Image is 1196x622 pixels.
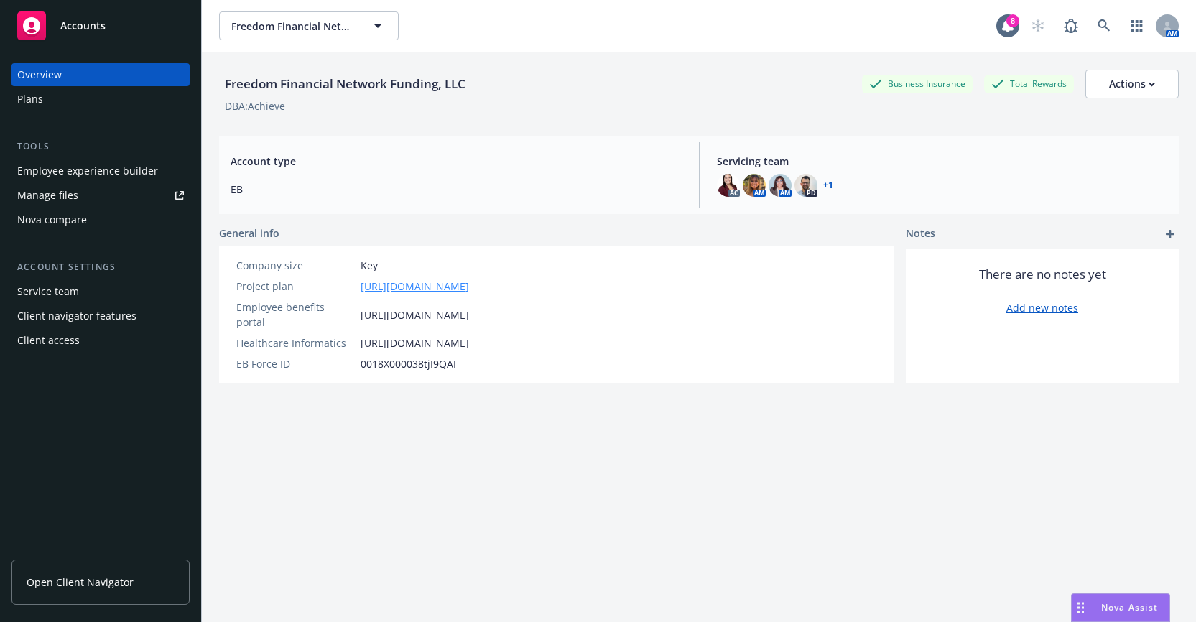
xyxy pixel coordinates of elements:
[717,154,1168,169] span: Servicing team
[231,154,682,169] span: Account type
[1071,593,1170,622] button: Nova Assist
[906,226,935,243] span: Notes
[11,329,190,352] a: Client access
[361,335,469,351] a: [URL][DOMAIN_NAME]
[11,6,190,46] a: Accounts
[231,182,682,197] span: EB
[361,307,469,322] a: [URL][DOMAIN_NAME]
[717,174,740,197] img: photo
[236,300,355,330] div: Employee benefits portal
[17,280,79,303] div: Service team
[219,11,399,40] button: Freedom Financial Network Funding, LLC
[11,184,190,207] a: Manage files
[1057,11,1085,40] a: Report a Bug
[1090,11,1118,40] a: Search
[17,159,158,182] div: Employee experience builder
[984,75,1074,93] div: Total Rewards
[979,266,1106,283] span: There are no notes yet
[862,75,973,93] div: Business Insurance
[1123,11,1151,40] a: Switch app
[11,139,190,154] div: Tools
[11,260,190,274] div: Account settings
[11,63,190,86] a: Overview
[219,226,279,241] span: General info
[1006,14,1019,27] div: 8
[236,258,355,273] div: Company size
[361,258,378,273] span: Key
[769,174,792,197] img: photo
[1162,226,1179,243] a: add
[11,159,190,182] a: Employee experience builder
[1085,70,1179,98] button: Actions
[11,305,190,328] a: Client navigator features
[236,335,355,351] div: Healthcare Informatics
[11,88,190,111] a: Plans
[17,329,80,352] div: Client access
[17,88,43,111] div: Plans
[219,75,471,93] div: Freedom Financial Network Funding, LLC
[1101,601,1158,613] span: Nova Assist
[17,63,62,86] div: Overview
[17,305,136,328] div: Client navigator features
[794,174,817,197] img: photo
[743,174,766,197] img: photo
[1006,300,1078,315] a: Add new notes
[1109,70,1155,98] div: Actions
[11,280,190,303] a: Service team
[225,98,285,113] div: DBA: Achieve
[361,356,456,371] span: 0018X000038tjI9QAI
[1024,11,1052,40] a: Start snowing
[231,19,356,34] span: Freedom Financial Network Funding, LLC
[11,208,190,231] a: Nova compare
[27,575,134,590] span: Open Client Navigator
[17,208,87,231] div: Nova compare
[236,356,355,371] div: EB Force ID
[823,181,833,190] a: +1
[1072,594,1090,621] div: Drag to move
[236,279,355,294] div: Project plan
[361,279,469,294] a: [URL][DOMAIN_NAME]
[60,20,106,32] span: Accounts
[17,184,78,207] div: Manage files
